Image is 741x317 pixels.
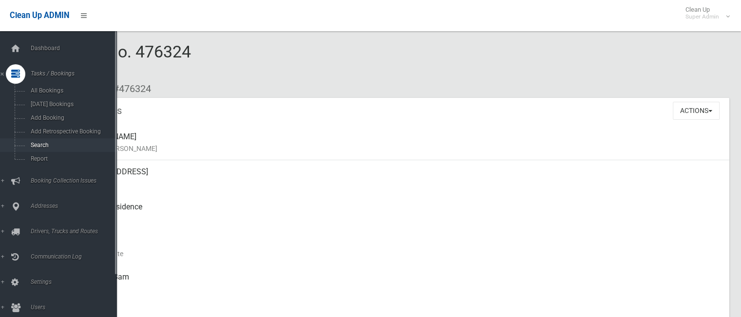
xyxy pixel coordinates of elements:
small: Address [78,178,722,189]
small: Name of [PERSON_NAME] [78,143,722,154]
span: Search [28,142,116,149]
span: Addresses [28,203,124,209]
span: Communication Log [28,253,124,260]
span: Tasks / Bookings [28,70,124,77]
span: Dashboard [28,45,124,52]
span: [DATE] Bookings [28,101,116,108]
small: Pickup Point [78,213,722,224]
span: Clean Up ADMIN [10,11,69,20]
div: [DATE] 8:58am [78,265,722,300]
small: Collection Date [78,248,722,260]
small: Collected At [78,283,722,295]
span: Users [28,304,124,311]
div: [PERSON_NAME] [78,125,722,160]
div: [STREET_ADDRESS] [78,160,722,195]
span: Clean Up [681,6,729,20]
span: Add Retrospective Booking [28,128,116,135]
span: Report [28,155,116,162]
span: Drivers, Trucks and Routes [28,228,124,235]
button: Actions [673,102,720,120]
span: Booking No. 476324 [43,42,191,80]
span: Booking Collection Issues [28,177,124,184]
div: [DATE] [78,230,722,265]
span: All Bookings [28,87,116,94]
span: Add Booking [28,114,116,121]
li: #476324 [106,80,151,98]
span: Settings [28,279,124,285]
div: Front of Residence [78,195,722,230]
small: Super Admin [685,13,719,20]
